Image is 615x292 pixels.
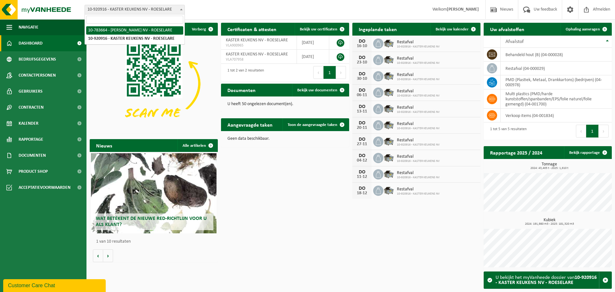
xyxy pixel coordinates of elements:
td: multi plastics (PMD/harde kunststoffen/spanbanden/EPS/folie naturel/folie gemengd) (04-001700) [501,89,612,109]
a: Alle artikelen [177,139,217,152]
img: WB-5000-GAL-GY-01 [383,70,394,81]
td: [DATE] [297,36,329,50]
span: 10-920916 - KASTER KEUKENS NV - ROESELARE [85,5,185,14]
span: Verberg [192,27,206,31]
a: Bekijk rapportage [564,146,611,159]
span: Afvalstof [505,39,524,44]
span: Bedrijfsgegevens [19,51,56,67]
span: Product Shop [19,163,48,179]
div: 11-12 [356,175,368,179]
h3: Kubiek [487,218,612,226]
strong: 10-920916 - KASTER KEUKENS NV - ROESELARE [496,275,597,285]
span: Restafval [397,187,440,192]
img: WB-5000-GAL-GY-01 [383,168,394,179]
div: DO [356,88,368,93]
img: WB-5000-GAL-GY-01 [383,136,394,146]
button: Previous [576,125,586,138]
span: Wat betekent de nieuwe RED-richtlijn voor u als klant? [96,216,207,227]
img: WB-5000-GAL-GY-01 [383,152,394,163]
img: WB-5000-GAL-GY-01 [383,87,394,97]
span: Restafval [397,40,440,45]
img: WB-5000-GAL-GY-01 [383,185,394,196]
span: Restafval [397,89,440,94]
span: 2024: 43,405 t - 2025: 1,610 t [487,167,612,170]
img: WB-5000-GAL-GY-01 [383,103,394,114]
span: Restafval [397,56,440,61]
span: Restafval [397,105,440,110]
button: 1 [324,66,336,79]
div: 16-10 [356,44,368,48]
span: Navigatie [19,19,38,35]
span: 10-920916 - KASTER KEUKENS NV [397,159,440,163]
p: U heeft 50 ongelezen document(en). [227,102,343,106]
h3: Tonnage [487,162,612,170]
button: Vorige [93,249,103,262]
img: Download de VHEPlus App [90,36,218,132]
span: Contracten [19,99,44,115]
span: KASTER KEUKENS NV - ROESELARE [226,52,288,57]
span: 10-920916 - KASTER KEUKENS NV [397,110,440,114]
div: DO [356,153,368,158]
span: KASTER KEUKENS NV - ROESELARE [226,38,288,43]
div: DO [356,71,368,77]
div: 27-11 [356,142,368,146]
td: [DATE] [297,50,329,64]
div: U bekijkt het myVanheede dossier van [496,272,599,288]
span: Toon de aangevraagde taken [288,123,337,127]
span: Gebruikers [19,83,43,99]
a: Bekijk uw kalender [430,23,480,36]
span: Bekijk uw documenten [297,88,337,92]
div: DO [356,121,368,126]
h2: Ingeplande taken [352,23,403,35]
span: Dashboard [19,35,43,51]
div: DO [356,39,368,44]
span: Ophaling aanvragen [566,27,600,31]
a: Ophaling aanvragen [561,23,611,36]
button: 1 [586,125,599,138]
div: DO [356,186,368,191]
a: Bekijk uw documenten [292,84,348,96]
span: 10-920916 - KASTER KEUKENS NV [397,61,440,65]
span: 10-920916 - KASTER KEUKENS NV [397,78,440,81]
span: Bekijk uw kalender [436,27,469,31]
span: Restafval [397,154,440,159]
span: 10-920916 - KASTER KEUKENS NV - ROESELARE [85,5,184,14]
span: 10-920916 - KASTER KEUKENS NV [397,45,440,49]
a: Toon de aangevraagde taken [283,118,348,131]
div: 30-10 [356,77,368,81]
div: 06-11 [356,93,368,97]
span: Acceptatievoorwaarden [19,179,70,196]
span: VLA900965 [226,43,292,48]
h2: Uw afvalstoffen [484,23,531,35]
img: WB-5000-GAL-GY-01 [383,54,394,65]
span: Restafval [397,138,440,143]
button: Verberg [187,23,217,36]
div: 20-11 [356,126,368,130]
iframe: chat widget [3,278,107,292]
span: VLA707958 [226,57,292,62]
span: Kalender [19,115,38,131]
span: Restafval [397,121,440,127]
strong: [PERSON_NAME] [447,7,479,12]
div: 1 tot 2 van 2 resultaten [224,65,264,79]
td: restafval (04-000029) [501,62,612,75]
span: Bekijk uw certificaten [300,27,337,31]
h2: Nieuws [90,139,119,152]
span: 2024: 191,980 m3 - 2025: 181,320 m3 [487,222,612,226]
button: Previous [313,66,324,79]
h2: Rapportage 2025 / 2024 [484,146,549,159]
span: 10-920916 - KASTER KEUKENS NV [397,143,440,147]
span: 10-920916 - KASTER KEUKENS NV [397,192,440,196]
span: 10-920916 - KASTER KEUKENS NV [397,127,440,130]
div: DO [356,137,368,142]
div: 1 tot 5 van 5 resultaten [487,124,527,138]
h2: Certificaten & attesten [221,23,283,35]
td: behandeld hout (B) (04-000028) [501,48,612,62]
div: 18-12 [356,191,368,196]
span: Rapportage [19,131,43,147]
p: Geen data beschikbaar. [227,137,343,141]
div: DO [356,170,368,175]
div: DO [356,104,368,109]
button: Volgende [103,249,113,262]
